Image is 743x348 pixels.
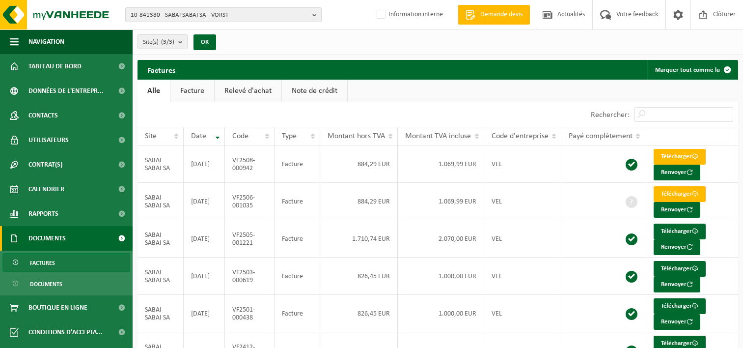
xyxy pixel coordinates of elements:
[654,202,700,218] button: Renvoyer
[647,60,737,80] button: Marquer tout comme lu
[2,253,130,272] a: Factures
[405,132,471,140] span: Montant TVA incluse
[398,145,484,183] td: 1.069,99 EUR
[28,202,58,226] span: Rapports
[320,183,398,220] td: 884,29 EUR
[282,80,347,102] a: Note de crédit
[138,145,184,183] td: SABAI SABAI SA
[131,8,308,23] span: 10-841380 - SABAI SABAI SA - VORST
[161,39,174,45] count: (3/3)
[225,220,275,258] td: VF2505-001221
[145,132,157,140] span: Site
[484,258,561,295] td: VEL
[654,224,706,239] a: Télécharger
[138,34,188,49] button: Site(s)(3/3)
[184,295,225,332] td: [DATE]
[398,295,484,332] td: 1.000,00 EUR
[225,183,275,220] td: VF2506-001035
[30,275,62,293] span: Documents
[398,183,484,220] td: 1.069,99 EUR
[484,145,561,183] td: VEL
[138,183,184,220] td: SABAI SABAI SA
[484,220,561,258] td: VEL
[458,5,530,25] a: Demande devis
[184,145,225,183] td: [DATE]
[654,149,706,165] a: Télécharger
[28,79,104,103] span: Données de l'entrepr...
[138,60,185,79] h2: Factures
[225,295,275,332] td: VF2501-000438
[492,132,549,140] span: Code d'entreprise
[28,226,66,251] span: Documents
[569,132,633,140] span: Payé complètement
[478,10,525,20] span: Demande devis
[275,220,320,258] td: Facture
[654,165,700,180] button: Renvoyer
[654,261,706,277] a: Télécharger
[215,80,281,102] a: Relevé d'achat
[28,54,82,79] span: Tableau de bord
[28,295,87,320] span: Boutique en ligne
[375,7,443,22] label: Information interne
[138,220,184,258] td: SABAI SABAI SA
[484,183,561,220] td: VEL
[184,220,225,258] td: [DATE]
[275,183,320,220] td: Facture
[225,258,275,295] td: VF2503-000619
[275,258,320,295] td: Facture
[282,132,297,140] span: Type
[654,298,706,314] a: Télécharger
[28,103,58,128] span: Contacts
[191,132,206,140] span: Date
[30,254,55,272] span: Factures
[125,7,322,22] button: 10-841380 - SABAI SABAI SA - VORST
[484,295,561,332] td: VEL
[143,35,174,50] span: Site(s)
[2,274,130,293] a: Documents
[654,314,700,330] button: Renvoyer
[654,277,700,292] button: Renvoyer
[328,132,385,140] span: Montant hors TVA
[193,34,216,50] button: OK
[232,132,248,140] span: Code
[28,152,62,177] span: Contrat(s)
[28,320,103,345] span: Conditions d'accepta...
[28,29,64,54] span: Navigation
[138,258,184,295] td: SABAI SABAI SA
[138,295,184,332] td: SABAI SABAI SA
[275,295,320,332] td: Facture
[320,220,398,258] td: 1.710,74 EUR
[225,145,275,183] td: VF2508-000942
[184,183,225,220] td: [DATE]
[170,80,214,102] a: Facture
[320,145,398,183] td: 884,29 EUR
[28,177,64,202] span: Calendrier
[398,258,484,295] td: 1.000,00 EUR
[320,295,398,332] td: 826,45 EUR
[591,111,630,119] label: Rechercher:
[398,220,484,258] td: 2.070,00 EUR
[654,186,706,202] a: Télécharger
[184,258,225,295] td: [DATE]
[275,145,320,183] td: Facture
[138,80,170,102] a: Alle
[654,239,700,255] button: Renvoyer
[320,258,398,295] td: 826,45 EUR
[28,128,69,152] span: Utilisateurs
